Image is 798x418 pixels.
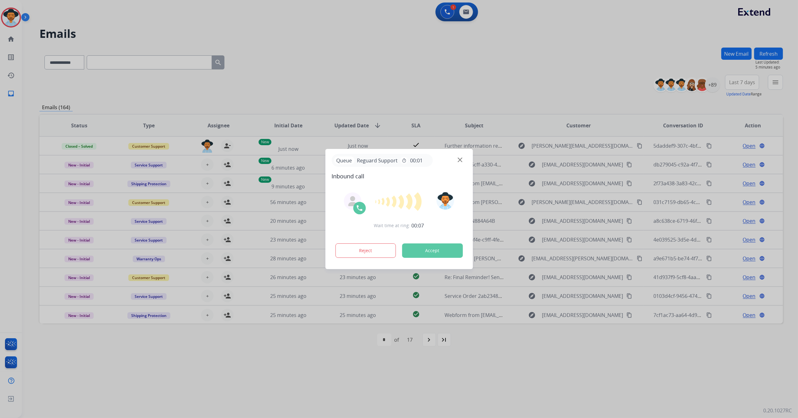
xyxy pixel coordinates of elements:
img: avatar [437,192,454,210]
p: Queue [334,156,354,164]
span: Inbound call [332,172,466,181]
span: Reguard Support [354,157,400,164]
mat-icon: timer [401,158,406,163]
span: 00:07 [412,222,424,229]
img: close-button [458,158,462,162]
p: 0.20.1027RC [763,407,792,414]
button: Accept [402,243,463,258]
span: Wait time at ring: [374,222,410,229]
button: Reject [335,243,396,258]
span: 00:01 [410,157,423,164]
img: agent-avatar [348,196,358,206]
img: call-icon [356,204,363,212]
